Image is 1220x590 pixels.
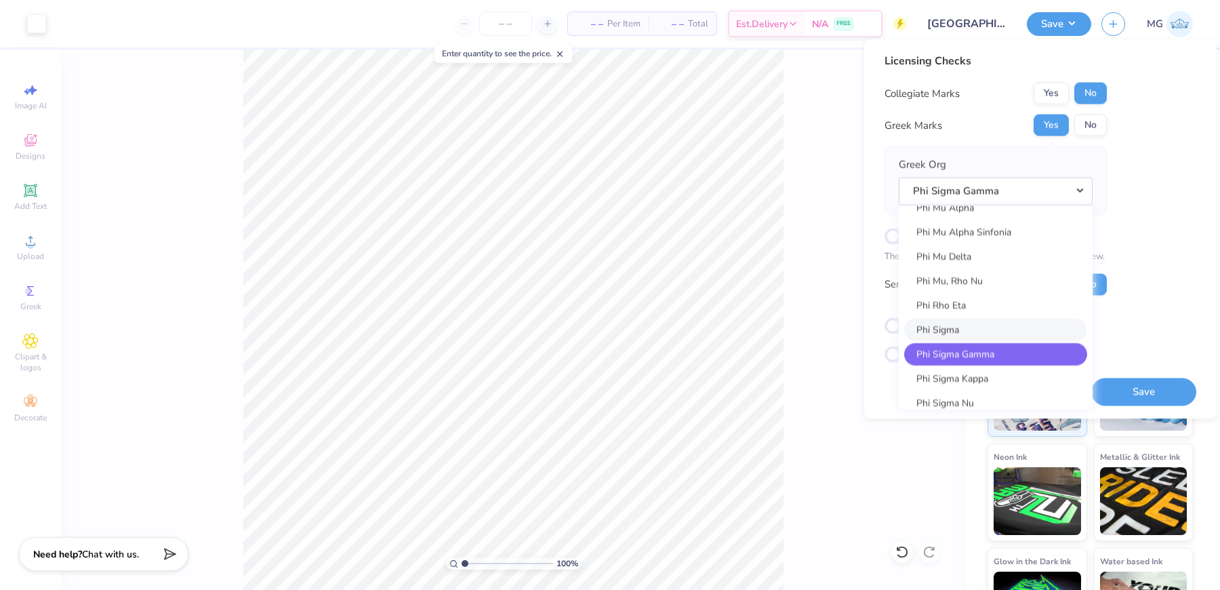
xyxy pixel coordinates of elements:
div: Phi Sigma Gamma [899,205,1093,409]
span: Metallic & Glitter Ink [1100,450,1180,464]
span: Upload [17,251,44,262]
span: Total [688,17,708,31]
div: Enter quantity to see the price. [434,44,572,63]
span: Decorate [14,412,47,423]
div: Send a Copy to Client [884,277,983,292]
span: Chat with us. [82,548,139,561]
input: Untitled Design [917,10,1017,37]
a: Phi Rho Eta [904,294,1087,317]
span: 100 % [556,557,578,570]
img: Metallic & Glitter Ink [1100,467,1187,535]
button: No [1074,115,1107,136]
span: Greek [20,301,41,312]
div: Greek Marks [884,117,942,133]
span: FREE [836,19,851,28]
span: – – [657,17,684,31]
div: Collegiate Marks [884,85,960,101]
span: N/A [812,17,828,31]
a: MG [1147,11,1193,37]
button: Phi Sigma Gamma [899,177,1093,205]
a: Phi Mu Delta [904,245,1087,268]
a: Phi Sigma Nu [904,392,1087,414]
a: Phi Mu, Rho Nu [904,270,1087,292]
span: Neon Ink [994,450,1027,464]
a: Phi Sigma Gamma [904,343,1087,366]
span: Glow in the Dark Ink [994,554,1071,568]
button: Save [1091,378,1196,406]
a: Phi Mu Alpha [904,197,1087,219]
span: Image AI [15,100,47,111]
span: Est. Delivery [736,17,788,31]
span: Water based Ink [1100,554,1162,568]
a: Phi Sigma [904,319,1087,341]
p: The changes are too minor to warrant an Affinity review. [884,250,1107,264]
span: Per Item [607,17,640,31]
span: Designs [16,151,45,161]
img: Mary Grace [1166,11,1193,37]
button: Yes [1034,115,1069,136]
button: Yes [1034,83,1069,104]
span: Add Text [14,201,47,212]
button: No [1074,83,1107,104]
button: Save [1027,12,1091,36]
span: – – [576,17,603,31]
span: MG [1147,16,1163,32]
a: Phi Mu Alpha Sinfonia [904,221,1087,243]
img: Neon Ink [994,467,1081,535]
a: Phi Sigma Kappa [904,368,1087,390]
span: Clipart & logos [7,351,54,373]
input: – – [479,12,532,36]
label: Greek Org [899,157,946,173]
div: Licensing Checks [884,53,1107,69]
strong: Need help? [33,548,82,561]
